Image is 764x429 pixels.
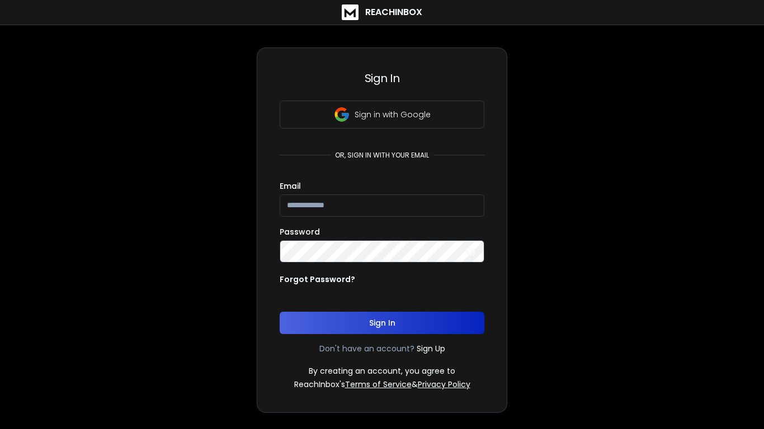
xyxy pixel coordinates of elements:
label: Password [280,228,320,236]
p: or, sign in with your email [331,151,433,160]
h3: Sign In [280,70,484,86]
p: By creating an account, you agree to [309,365,455,376]
img: logo [342,4,359,20]
label: Email [280,182,301,190]
button: Sign In [280,312,484,334]
a: Privacy Policy [418,379,470,390]
p: ReachInbox's & [294,379,470,390]
p: Don't have an account? [319,343,414,354]
a: Terms of Service [345,379,412,390]
p: Sign in with Google [355,109,431,120]
button: Sign in with Google [280,101,484,128]
a: Sign Up [417,343,445,354]
p: Forgot Password? [280,274,355,285]
h1: ReachInbox [365,6,422,19]
a: ReachInbox [342,4,422,20]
